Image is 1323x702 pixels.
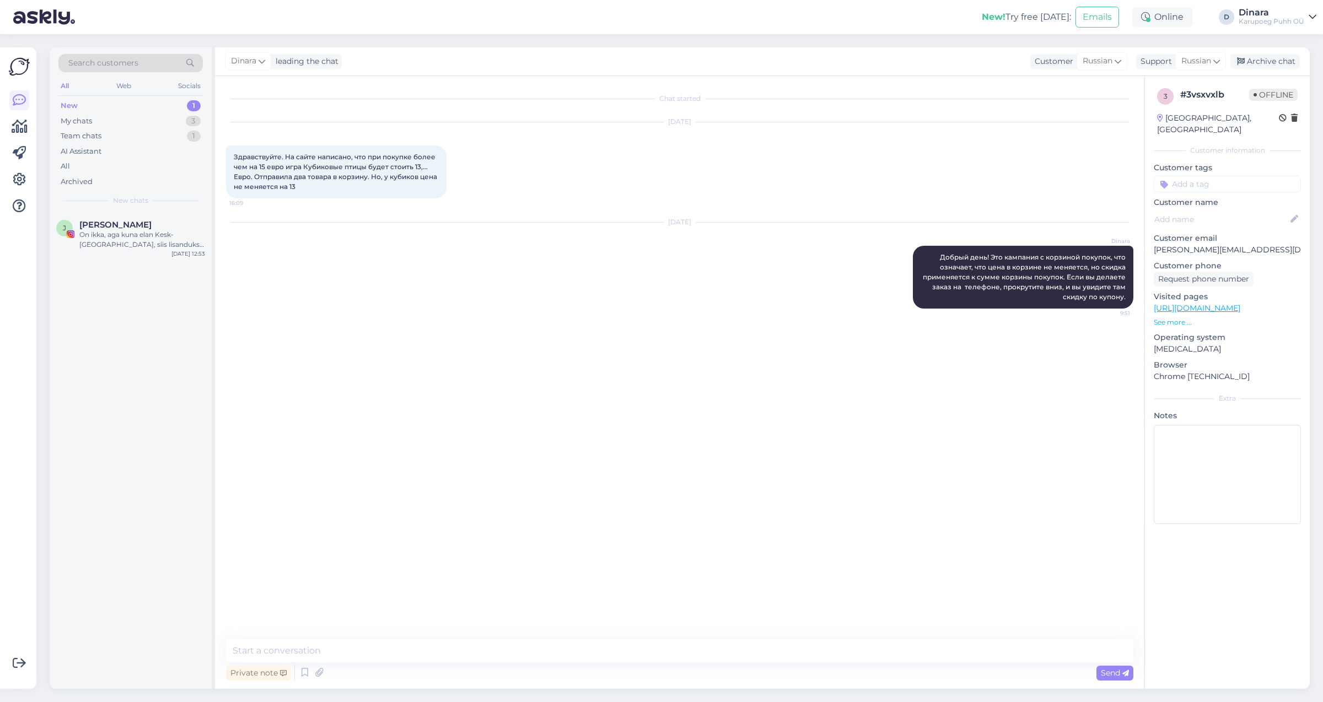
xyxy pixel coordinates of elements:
[61,176,93,187] div: Archived
[176,79,203,93] div: Socials
[1154,343,1301,355] p: [MEDICAL_DATA]
[1101,668,1129,678] span: Send
[61,146,101,157] div: AI Assistant
[186,116,201,127] div: 3
[1136,56,1172,67] div: Support
[113,196,148,206] span: New chats
[234,153,439,191] span: Здравствуйте. На сайте написано, что при покупке более чем на 15 евро игра Кубиковые птицы будет ...
[79,220,152,230] span: Jane Merela
[171,250,205,258] div: [DATE] 12:53
[982,10,1071,24] div: Try free [DATE]:
[58,79,71,93] div: All
[1154,260,1301,272] p: Customer phone
[923,253,1127,301] span: Добрый день! Это кампания с корзиной покупок, что означает, что цена в корзине не меняется, но ск...
[226,217,1133,227] div: [DATE]
[1154,213,1288,225] input: Add name
[63,224,66,232] span: J
[1089,309,1130,317] span: 9:51
[68,57,138,69] span: Search customers
[1154,162,1301,174] p: Customer tags
[61,100,78,111] div: New
[1154,197,1301,208] p: Customer name
[226,117,1133,127] div: [DATE]
[226,94,1133,104] div: Chat started
[1219,9,1234,25] div: D
[1164,92,1168,100] span: 3
[1154,410,1301,422] p: Notes
[1030,56,1073,67] div: Customer
[1132,7,1192,27] div: Online
[1075,7,1119,28] button: Emails
[1154,393,1301,403] div: Extra
[1154,332,1301,343] p: Operating system
[226,666,291,681] div: Private note
[1154,233,1301,244] p: Customer email
[1154,145,1301,155] div: Customer information
[271,56,338,67] div: leading the chat
[231,55,256,67] span: Dinara
[1154,317,1301,327] p: See more ...
[1154,371,1301,382] p: Chrome [TECHNICAL_ID]
[1154,176,1301,192] input: Add a tag
[1154,272,1254,287] div: Request phone number
[1154,244,1301,256] p: [PERSON_NAME][EMAIL_ADDRESS][DOMAIN_NAME]
[1239,8,1316,26] a: DinaraKarupoeg Puhh OÜ
[229,199,271,207] span: 16:09
[1154,291,1301,303] p: Visited pages
[1154,359,1301,371] p: Browser
[1180,88,1249,101] div: # 3vsxvxlb
[61,131,101,142] div: Team chats
[1230,54,1300,69] div: Archive chat
[114,79,133,93] div: Web
[9,56,30,77] img: Askly Logo
[61,116,92,127] div: My chats
[187,131,201,142] div: 1
[1239,8,1304,17] div: Dinara
[982,12,1005,22] b: New!
[187,100,201,111] div: 1
[1157,112,1279,136] div: [GEOGRAPHIC_DATA], [GEOGRAPHIC_DATA]
[1083,55,1112,67] span: Russian
[1239,17,1304,26] div: Karupoeg Puhh OÜ
[1154,303,1240,313] a: [URL][DOMAIN_NAME]
[61,161,70,172] div: All
[79,230,205,250] div: On ikka, aga kuna elan Kesk-[GEOGRAPHIC_DATA], siis lisanduks kütus 50€
[1181,55,1211,67] span: Russian
[1249,89,1298,101] span: Offline
[1089,237,1130,245] span: Dinara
